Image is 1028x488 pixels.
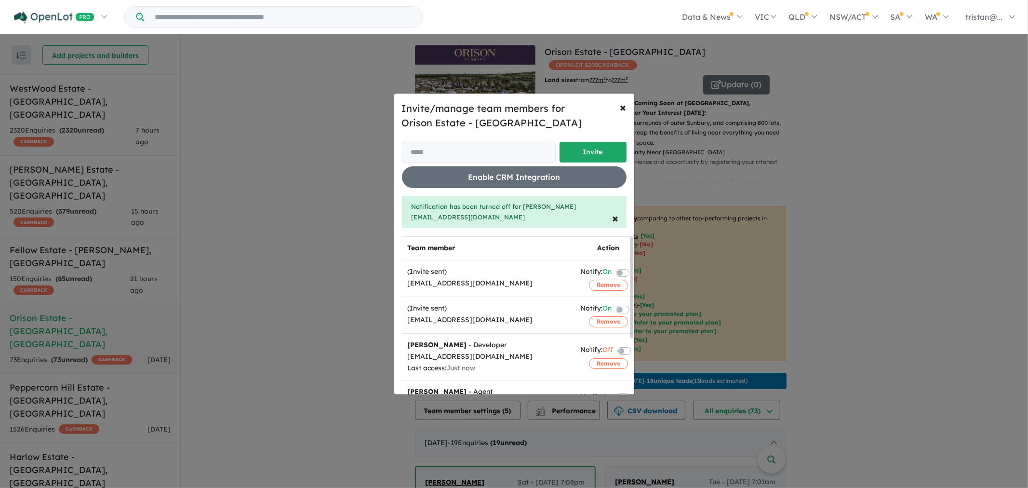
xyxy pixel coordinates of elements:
div: - Developer [408,339,569,351]
button: Invite [560,142,627,163]
button: Remove [589,280,628,290]
span: Just now [447,364,476,372]
strong: [PERSON_NAME] [408,387,467,396]
div: [EMAIL_ADDRESS][DOMAIN_NAME] [408,278,569,289]
button: Remove [589,316,628,327]
span: On [603,303,612,316]
strong: [PERSON_NAME] [408,340,467,349]
button: Close [605,204,627,231]
h5: Invite/manage team members for Orison Estate - [GEOGRAPHIC_DATA] [402,101,627,130]
div: Notify: [581,303,612,316]
span: Off [603,344,614,357]
div: - Agent [408,386,569,398]
span: × [620,100,627,114]
span: On [603,266,612,279]
div: [EMAIL_ADDRESS][DOMAIN_NAME] [408,314,569,326]
button: Enable CRM Integration [402,166,627,188]
img: Openlot PRO Logo White [14,12,94,24]
span: tristan@... [965,12,1002,22]
div: Notify: [581,344,614,357]
span: On [603,391,612,404]
input: Try estate name, suburb, builder or developer [146,7,421,27]
span: × [613,211,619,225]
div: Last access: [408,363,569,374]
div: [EMAIL_ADDRESS][DOMAIN_NAME] [408,351,569,363]
div: Notify: [581,266,612,279]
th: Action [575,237,642,260]
th: Team member [402,237,575,260]
div: (Invite sent) [408,303,569,314]
button: Remove [589,358,628,369]
div: Notification has been turned off for [PERSON_NAME][EMAIL_ADDRESS][DOMAIN_NAME] [402,196,627,229]
div: Notify: [581,391,612,404]
div: (Invite sent) [408,266,569,278]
